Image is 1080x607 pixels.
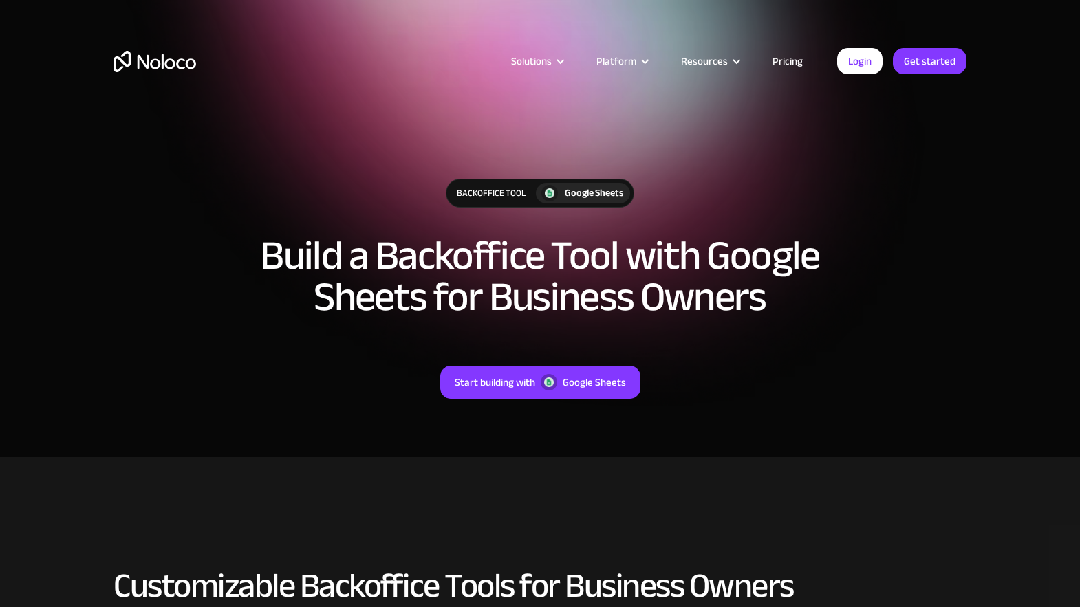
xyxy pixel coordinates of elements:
[664,52,755,70] div: Resources
[755,52,820,70] a: Pricing
[455,373,535,391] div: Start building with
[440,366,640,399] a: Start building withGoogle Sheets
[596,52,636,70] div: Platform
[494,52,579,70] div: Solutions
[837,48,883,74] a: Login
[114,567,966,604] h2: Customizable Backoffice Tools for Business Owners
[681,52,728,70] div: Resources
[893,48,966,74] a: Get started
[230,235,850,318] h1: Build a Backoffice Tool with Google Sheets for Business Owners
[563,373,626,391] div: Google Sheets
[114,51,196,72] a: home
[579,52,664,70] div: Platform
[511,52,552,70] div: Solutions
[565,186,623,201] div: Google Sheets
[446,179,536,207] div: Backoffice Tool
